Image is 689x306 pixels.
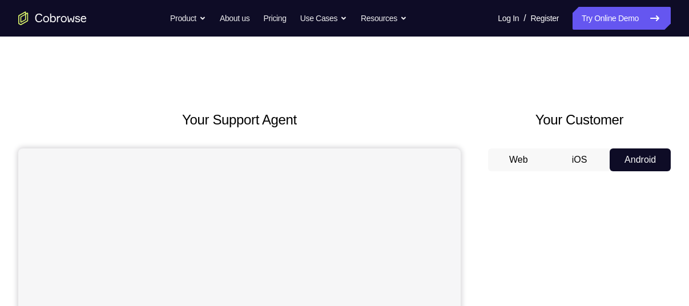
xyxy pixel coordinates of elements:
a: Register [531,7,559,30]
a: Pricing [263,7,286,30]
button: Android [610,148,671,171]
a: About us [220,7,249,30]
a: Log In [498,7,519,30]
span: / [523,11,526,25]
button: Resources [361,7,407,30]
h2: Your Support Agent [18,110,461,130]
button: Use Cases [300,7,347,30]
button: Product [170,7,206,30]
button: Web [488,148,549,171]
a: Try Online Demo [573,7,671,30]
h2: Your Customer [488,110,671,130]
a: Go to the home page [18,11,87,25]
button: iOS [549,148,610,171]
